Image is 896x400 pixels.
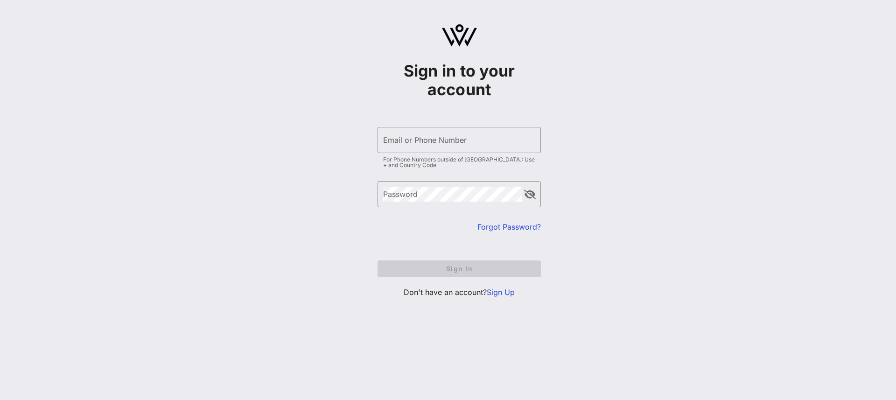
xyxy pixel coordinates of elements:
button: append icon [524,190,536,199]
h1: Sign in to your account [378,62,541,99]
a: Sign Up [487,288,515,297]
a: Forgot Password? [477,222,541,232]
p: Don't have an account? [378,287,541,298]
div: For Phone Numbers outside of [GEOGRAPHIC_DATA]: Use + and Country Code [383,157,535,168]
img: logo.svg [442,24,477,47]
